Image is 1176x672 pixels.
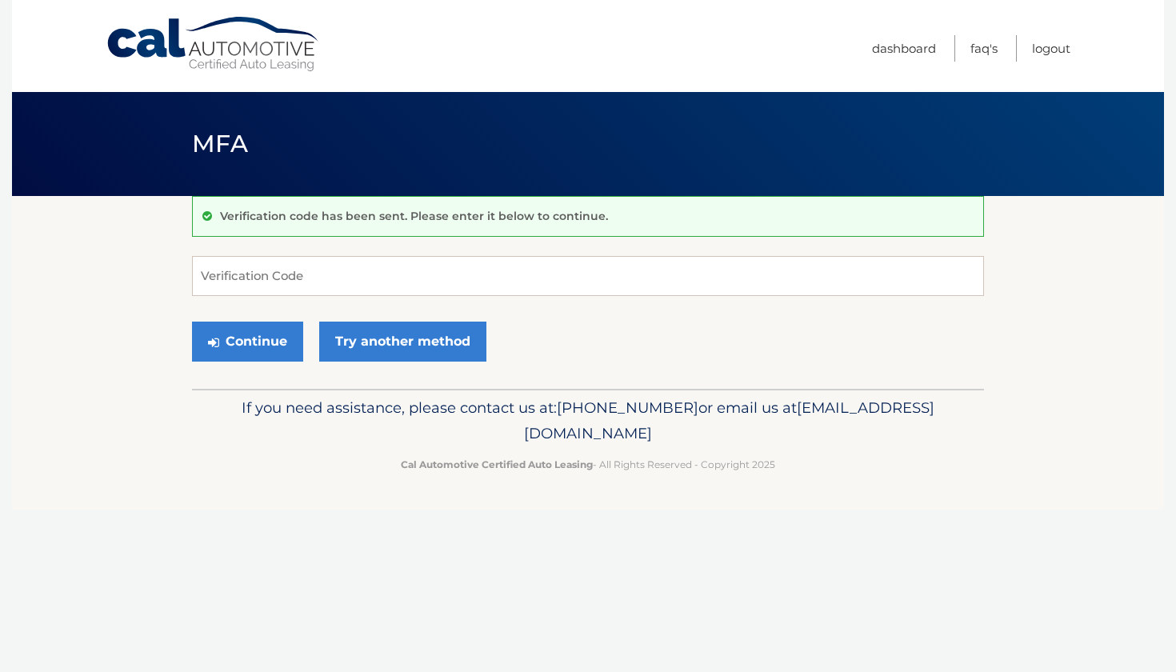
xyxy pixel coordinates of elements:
a: Dashboard [872,35,936,62]
span: [PHONE_NUMBER] [557,398,698,417]
input: Verification Code [192,256,984,296]
a: Logout [1032,35,1070,62]
a: Try another method [319,322,486,362]
a: FAQ's [970,35,998,62]
strong: Cal Automotive Certified Auto Leasing [401,458,593,470]
p: If you need assistance, please contact us at: or email us at [202,395,974,446]
p: - All Rights Reserved - Copyright 2025 [202,456,974,473]
p: Verification code has been sent. Please enter it below to continue. [220,209,608,223]
a: Cal Automotive [106,16,322,73]
button: Continue [192,322,303,362]
span: MFA [192,129,248,158]
span: [EMAIL_ADDRESS][DOMAIN_NAME] [524,398,934,442]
